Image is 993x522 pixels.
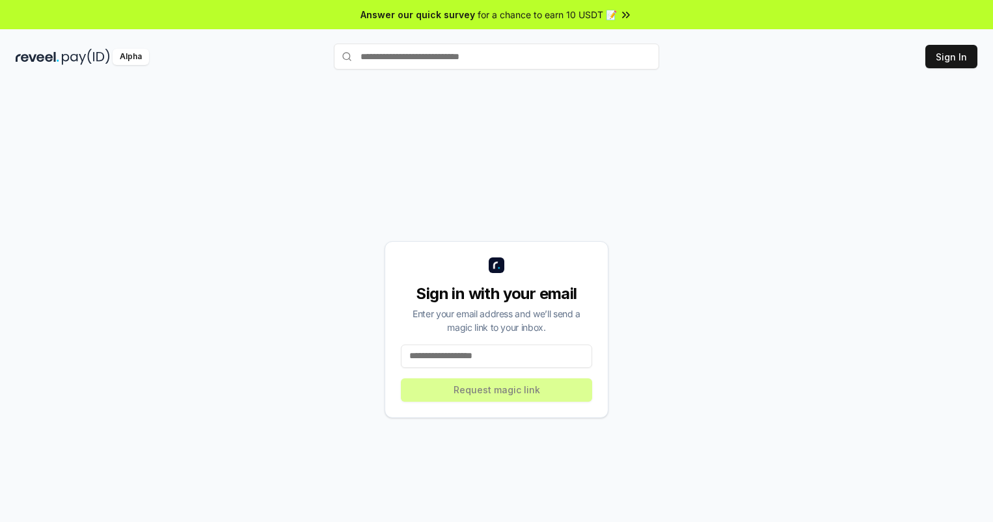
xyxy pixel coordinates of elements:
div: Sign in with your email [401,283,592,304]
div: Alpha [113,49,149,65]
span: Answer our quick survey [360,8,475,21]
img: pay_id [62,49,110,65]
span: for a chance to earn 10 USDT 📝 [478,8,617,21]
div: Enter your email address and we’ll send a magic link to your inbox. [401,307,592,334]
img: reveel_dark [16,49,59,65]
img: logo_small [489,257,504,273]
button: Sign In [925,45,977,68]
